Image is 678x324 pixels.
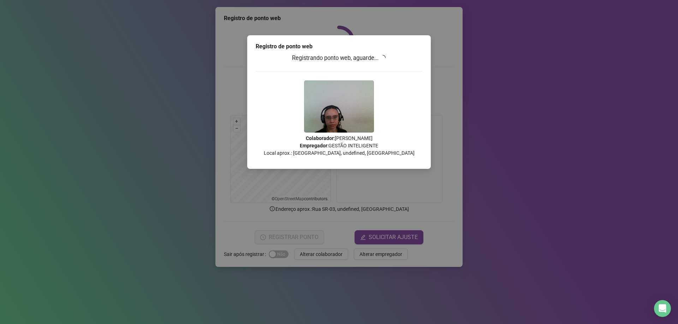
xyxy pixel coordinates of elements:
span: loading [380,54,386,61]
strong: Colaborador [306,135,334,141]
h3: Registrando ponto web, aguarde... [256,54,422,63]
div: Open Intercom Messenger [654,300,671,317]
img: 2Q== [304,80,374,133]
strong: Empregador [300,143,327,148]
div: Registro de ponto web [256,42,422,51]
p: : [PERSON_NAME] : GESTÃO INTELIGENTE Local aprox.: [GEOGRAPHIC_DATA], undefined, [GEOGRAPHIC_DATA] [256,135,422,157]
